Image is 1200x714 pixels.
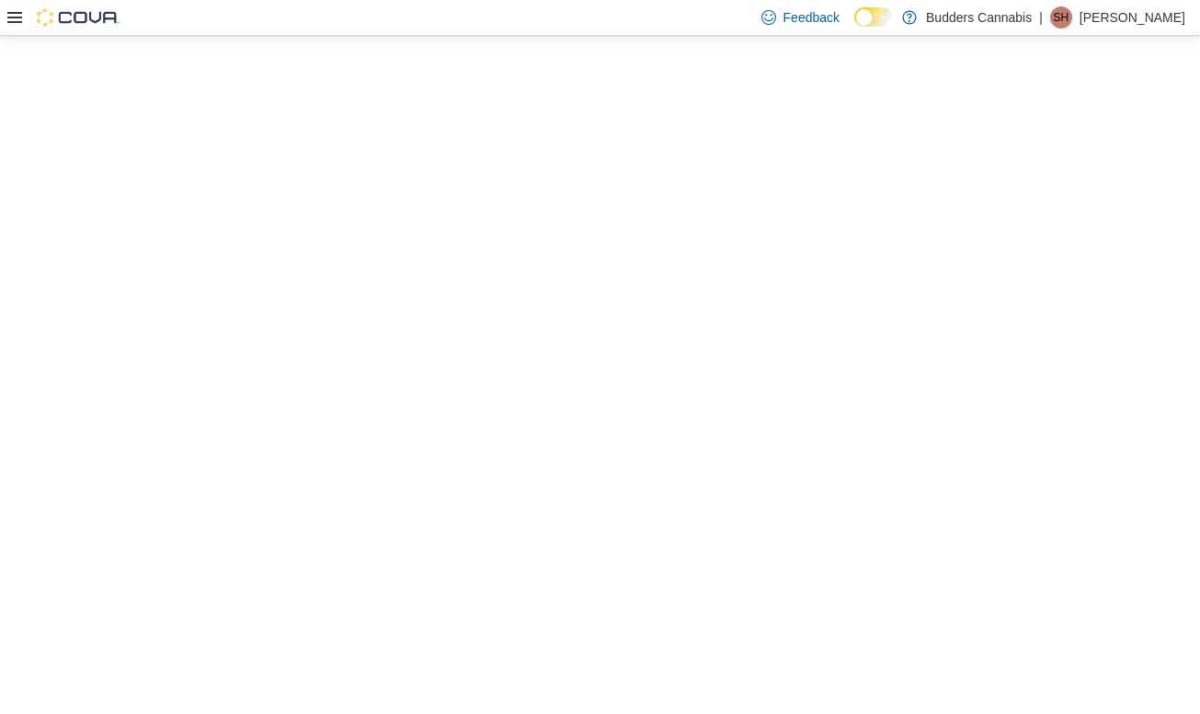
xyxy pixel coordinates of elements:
[783,8,840,27] span: Feedback
[926,6,1032,29] p: Budders Cannabis
[1054,6,1069,29] span: SH
[1039,6,1043,29] p: |
[1080,6,1185,29] p: [PERSON_NAME]
[854,7,893,27] input: Dark Mode
[37,8,120,27] img: Cova
[1050,6,1072,29] div: Santiago Hernandez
